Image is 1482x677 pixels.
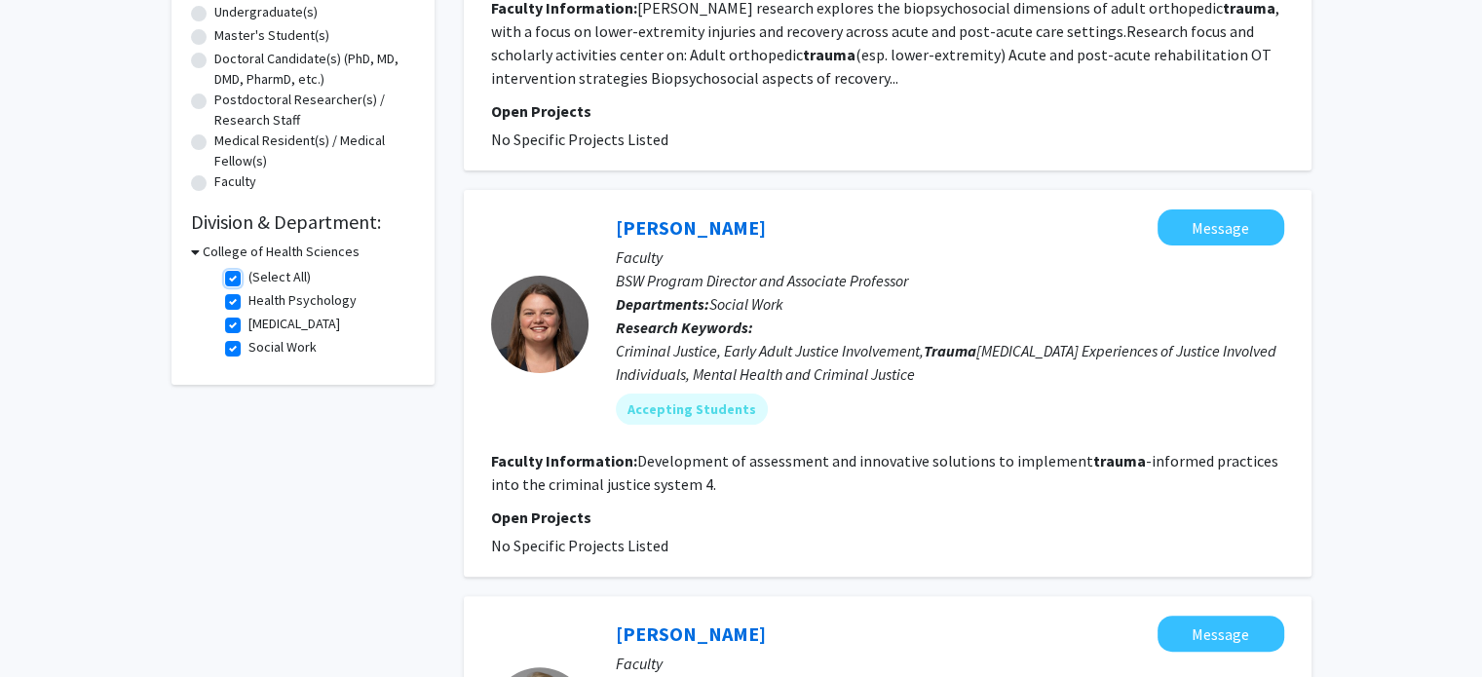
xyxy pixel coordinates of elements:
[491,130,668,149] span: No Specific Projects Listed
[15,589,83,662] iframe: Chat
[248,337,317,357] label: Social Work
[491,451,637,470] b: Faculty Information:
[214,25,329,46] label: Master's Student(s)
[491,506,1284,529] p: Open Projects
[248,267,311,287] label: (Select All)
[214,131,415,171] label: Medical Resident(s) / Medical Fellow(s)
[924,341,976,360] b: Trauma
[709,294,783,314] span: Social Work
[616,652,1284,675] p: Faculty
[214,2,318,22] label: Undergraduate(s)
[616,621,766,646] a: [PERSON_NAME]
[616,269,1284,292] p: BSW Program Director and Associate Professor
[491,536,668,555] span: No Specific Projects Listed
[248,290,357,311] label: Health Psychology
[1093,451,1146,470] b: trauma
[203,242,360,262] h3: College of Health Sciences
[616,394,768,425] mat-chip: Accepting Students
[1158,209,1284,245] button: Message Ashley Givens
[214,49,415,90] label: Doctoral Candidate(s) (PhD, MD, DMD, PharmD, etc.)
[1158,616,1284,652] button: Message Stephanie Reid-Arndt
[248,314,340,334] label: [MEDICAL_DATA]
[214,90,415,131] label: Postdoctoral Researcher(s) / Research Staff
[214,171,256,192] label: Faculty
[616,245,1284,269] p: Faculty
[803,45,855,64] b: trauma
[491,99,1284,123] p: Open Projects
[616,318,753,337] b: Research Keywords:
[191,210,415,234] h2: Division & Department:
[616,215,766,240] a: [PERSON_NAME]
[491,451,1278,494] fg-read-more: Development of assessment and innovative solutions to implement -informed practices into the crim...
[616,294,709,314] b: Departments:
[616,339,1284,386] div: Criminal Justice, Early Adult Justice Involvement, [MEDICAL_DATA] Experiences of Justice Involved...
